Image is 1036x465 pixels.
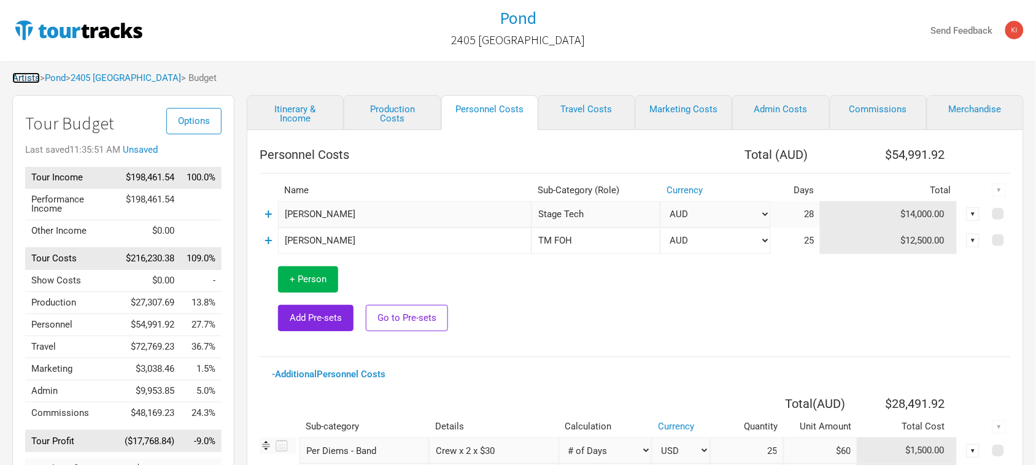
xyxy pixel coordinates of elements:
[635,95,732,130] a: Marketing Costs
[429,416,559,437] th: Details
[180,292,222,314] td: Production as % of Tour Income
[857,391,957,416] th: $28,491.92
[967,207,980,221] div: ▼
[180,380,222,402] td: Admin as % of Tour Income
[25,270,118,292] td: Show Costs
[180,220,222,242] td: Other Income as % of Tour Income
[451,27,585,53] a: 2405 [GEOGRAPHIC_DATA]
[278,266,338,293] button: + Person
[25,220,118,242] td: Other Income
[25,248,118,270] td: Tour Costs
[265,206,273,222] a: +
[118,314,180,336] td: $54,991.92
[857,416,957,437] th: Total Cost
[260,439,273,452] img: Re-order
[25,114,222,133] h1: Tour Budget
[181,74,217,83] span: > Budget
[25,358,118,380] td: Marketing
[278,305,354,331] button: Add Pre-sets
[784,437,857,464] input: Cost per day
[180,336,222,358] td: Travel as % of Tour Income
[820,201,957,228] td: $14,000.00
[441,95,538,130] a: Personnel Costs
[118,430,180,452] td: ($17,768.84)
[927,95,1024,130] a: Merchandise
[71,72,181,83] a: 2405 [GEOGRAPHIC_DATA]
[25,402,118,425] td: Commissions
[178,115,210,126] span: Options
[667,185,703,196] a: Currency
[290,274,327,285] span: + Person
[559,416,652,437] th: Calculation
[658,421,694,432] a: Currency
[40,74,66,83] span: >
[660,142,820,167] th: Total ( AUD )
[300,437,429,464] div: Per Diems - Band
[180,358,222,380] td: Marketing as % of Tour Income
[12,18,145,42] img: TourTracks
[118,188,180,220] td: $198,461.54
[992,420,1006,434] div: ▼
[180,248,222,270] td: Tour Costs as % of Tour Income
[377,312,436,323] span: Go to Pre-sets
[451,33,585,47] h2: 2405 [GEOGRAPHIC_DATA]
[66,74,181,83] span: >
[180,430,222,452] td: Tour Profit as % of Tour Income
[118,402,180,425] td: $48,169.23
[500,9,536,28] a: Pond
[538,95,635,130] a: Travel Costs
[25,314,118,336] td: Personnel
[25,430,118,452] td: Tour Profit
[278,201,532,228] input: eg: PJ
[992,183,1006,197] div: ▼
[180,188,222,220] td: Performance Income as % of Tour Income
[532,201,660,228] div: Stage Tech
[180,402,222,425] td: Commissions as % of Tour Income
[532,228,660,254] div: TM FOH
[300,416,429,437] th: Sub-category
[123,144,158,155] a: Unsaved
[710,391,857,416] th: Total ( AUD )
[771,180,820,201] th: Days
[118,358,180,380] td: $3,038.46
[45,72,66,83] a: Pond
[247,95,344,130] a: Itinerary & Income
[25,167,118,189] td: Tour Income
[25,188,118,220] td: Performance Income
[166,108,222,134] button: Options
[532,180,660,201] th: Sub-Category (Role)
[967,444,980,458] div: ▼
[830,95,927,130] a: Commissions
[25,336,118,358] td: Travel
[771,201,820,228] td: 28
[820,180,957,201] th: Total
[931,25,993,36] strong: Send Feedback
[180,314,222,336] td: Personnel as % of Tour Income
[118,248,180,270] td: $216,230.38
[25,292,118,314] td: Production
[1005,21,1024,39] img: Kimberley
[118,270,180,292] td: $0.00
[429,437,559,464] input: Crew x 2 x $30
[265,233,273,248] a: +
[260,142,660,167] th: Personnel Costs
[290,312,342,323] span: Add Pre-sets
[278,228,532,254] input: eg: Iggy
[118,220,180,242] td: $0.00
[857,437,957,464] td: $1,500.00
[118,167,180,189] td: $198,461.54
[180,270,222,292] td: Show Costs as % of Tour Income
[820,228,957,254] td: $12,500.00
[118,292,180,314] td: $27,307.69
[500,7,536,29] h1: Pond
[366,305,448,331] button: Go to Pre-sets
[25,380,118,402] td: Admin
[25,145,222,155] div: Last saved 11:35:51 AM
[771,228,820,254] td: 25
[967,234,980,247] div: ▼
[180,167,222,189] td: Tour Income as % of Tour Income
[784,416,857,437] th: Unit Amount
[272,369,385,380] a: - Additional Personnel Costs
[710,416,784,437] th: Quantity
